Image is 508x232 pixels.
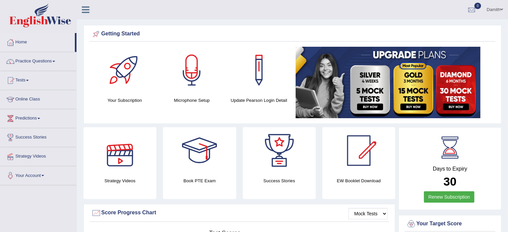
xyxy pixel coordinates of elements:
a: Online Class [0,90,76,107]
h4: Microphone Setup [162,97,222,104]
a: Your Account [0,166,76,183]
a: Renew Subscription [424,191,474,203]
h4: Success Stories [243,177,316,184]
a: Practice Questions [0,52,76,69]
a: Home [0,33,75,50]
img: small5.jpg [296,47,480,118]
a: Predictions [0,109,76,126]
span: 0 [474,3,481,9]
a: Tests [0,71,76,88]
h4: Update Pearson Login Detail [229,97,289,104]
h4: Your Subscription [95,97,155,104]
div: Getting Started [91,29,494,39]
a: Success Stories [0,128,76,145]
h4: Days to Expiry [406,166,494,172]
b: 30 [444,175,457,188]
h4: Book PTE Exam [163,177,236,184]
h4: EW Booklet Download [322,177,395,184]
div: Score Progress Chart [91,208,387,218]
a: Strategy Videos [0,147,76,164]
h4: Strategy Videos [83,177,156,184]
div: Your Target Score [406,219,494,229]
